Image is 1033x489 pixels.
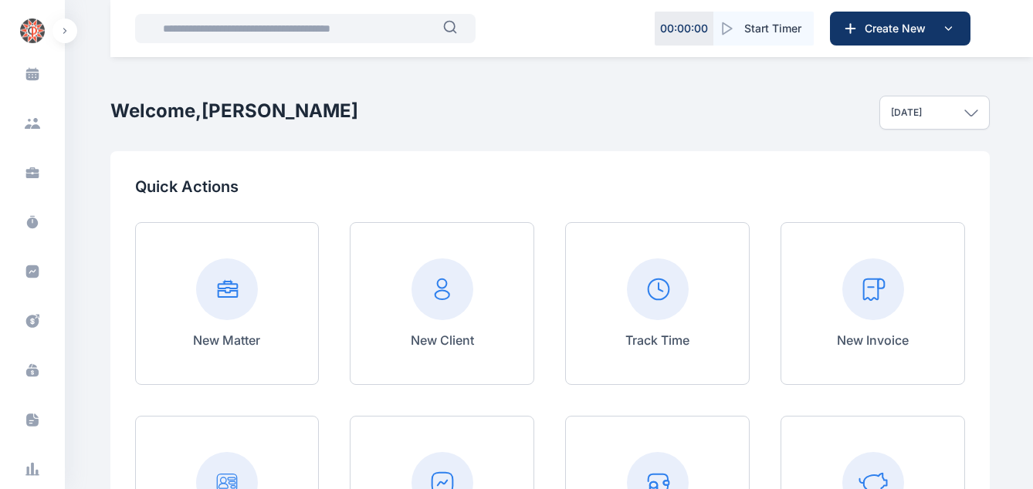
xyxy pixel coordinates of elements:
[625,331,689,349] p: Track Time
[660,21,708,36] p: 00 : 00 : 00
[891,106,922,119] p: [DATE]
[411,331,474,349] p: New Client
[830,12,970,46] button: Create New
[837,331,909,349] p: New Invoice
[859,21,939,36] span: Create New
[193,331,260,349] p: New Matter
[135,176,965,197] p: Quick Actions
[713,12,814,46] button: Start Timer
[110,99,358,123] h2: Welcome, [PERSON_NAME]
[744,21,801,36] span: Start Timer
